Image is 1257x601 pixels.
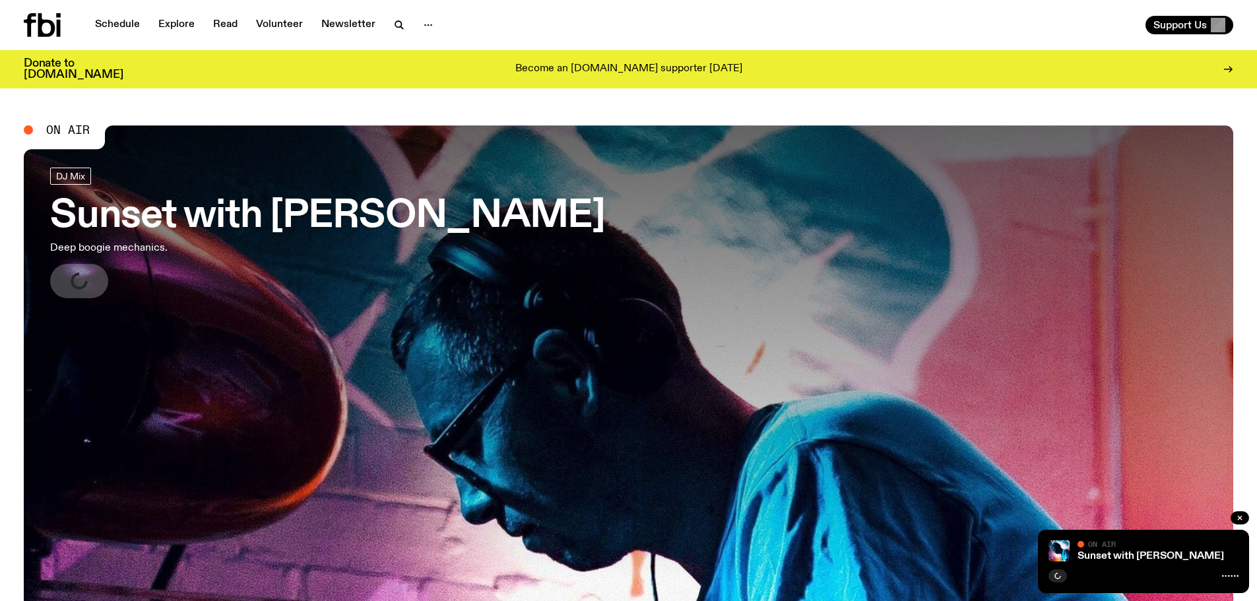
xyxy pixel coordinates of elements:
[515,63,742,75] p: Become an [DOMAIN_NAME] supporter [DATE]
[205,16,245,34] a: Read
[1088,540,1116,548] span: On Air
[1048,540,1070,561] img: Simon Caldwell stands side on, looking downwards. He has headphones on. Behind him is a brightly ...
[248,16,311,34] a: Volunteer
[50,198,605,235] h3: Sunset with [PERSON_NAME]
[46,124,90,136] span: On Air
[56,171,85,181] span: DJ Mix
[150,16,203,34] a: Explore
[1153,19,1207,31] span: Support Us
[50,240,388,256] p: Deep boogie mechanics.
[50,168,605,298] a: Sunset with [PERSON_NAME]Deep boogie mechanics.
[50,168,91,185] a: DJ Mix
[87,16,148,34] a: Schedule
[313,16,383,34] a: Newsletter
[1145,16,1233,34] button: Support Us
[1078,551,1224,561] a: Sunset with [PERSON_NAME]
[24,58,123,80] h3: Donate to [DOMAIN_NAME]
